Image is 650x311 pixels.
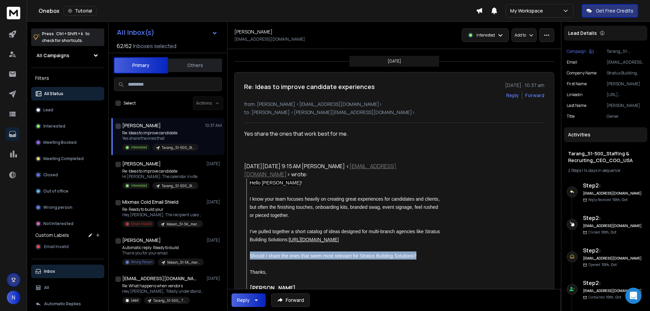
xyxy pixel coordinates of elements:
span: Should I share the ones that seem most relevant for Stratus Building Solutions? [250,253,417,259]
button: All Status [31,87,104,101]
button: Email Invalid [31,240,104,253]
button: Campaign [567,49,594,54]
p: [EMAIL_ADDRESS][DOMAIN_NAME] [607,60,645,65]
p: Tarang_51-500_Staffing & Recruiting_CEO_COO_USA [607,49,645,54]
h1: [PERSON_NAME] [122,237,161,244]
div: [DATE][DATE] 9:15 AM [PERSON_NAME] < > wrote: [244,162,442,178]
p: Owner [607,114,645,119]
h1: [PERSON_NAME] [122,122,161,129]
button: Reply [232,293,266,307]
p: All [44,285,49,290]
p: Re: Ideas to improve candidate [122,169,198,174]
p: Re: What happens when vendors [122,283,203,289]
button: All Campaigns [31,49,104,62]
span: [URL][DOMAIN_NAME] [289,237,339,242]
p: Company Name [567,70,597,76]
h6: [EMAIL_ADDRESS][DOMAIN_NAME] [583,223,642,228]
button: Not Interested [31,217,104,230]
p: [URL][DOMAIN_NAME] [607,92,645,97]
p: Last Name [567,103,586,108]
p: First Name [567,81,587,87]
p: Press to check for shortcuts. [42,30,90,44]
p: Contacted [588,295,621,300]
h1: Mixmax Cold Email Shield [122,199,178,205]
p: Not Interested [43,221,73,226]
span: I know your team focuses heavily on creating great experiences for candidates and clients, but of... [250,196,441,218]
p: [DATE] [207,161,222,166]
p: Campaign [567,49,586,54]
button: Closed [31,168,104,182]
button: Interested [31,119,104,133]
button: Out of office [31,184,104,198]
p: Lead Details [568,30,597,37]
p: Re: Ready to build your [122,207,203,212]
p: Interested [131,183,147,188]
div: Open Intercom Messenger [625,288,642,304]
span: 14 days in sequence [584,168,620,173]
p: Wrong Person [131,260,152,265]
span: 62 / 62 [117,42,132,50]
span: Email Invalid [44,244,69,249]
span: Thanks, [250,269,267,275]
div: | [568,168,643,173]
button: Get Free Credits [582,4,638,18]
button: Forward [271,293,310,307]
strong: [PERSON_NAME] [250,284,296,292]
h1: Re: Ideas to improve candidate experiences [244,82,375,91]
p: Interested [43,124,65,129]
p: Clicked [588,230,616,235]
p: from: [PERSON_NAME] <[EMAIL_ADDRESS][DOMAIN_NAME]> [244,101,544,108]
p: [DATE] : 10:37 am [505,82,544,89]
p: Yes share the ones that [122,136,198,141]
p: Meeting Booked [43,140,77,145]
span: Ctrl + Shift + k [55,30,84,38]
button: Meeting Completed [31,152,104,165]
p: Wrong person [43,205,72,210]
button: Wrong person [31,201,104,214]
h6: [EMAIL_ADDRESS][DOMAIN_NAME] [583,256,642,261]
p: Automatic Replies [44,301,81,307]
p: Out of office [43,188,68,194]
div: Onebox [39,6,476,16]
h6: Step 2 : [583,246,642,254]
p: [PERSON_NAME] [607,81,645,87]
span: 10th, Oct [602,262,617,267]
p: 10:37 AM [205,123,222,128]
span: 10th, Oct [612,197,628,202]
p: title [567,114,575,119]
p: [EMAIL_ADDRESS][DOMAIN_NAME] [234,37,305,42]
button: All [31,281,104,294]
button: Others [168,58,222,73]
button: Automatic Replies [31,297,104,311]
h3: Filters [31,73,104,83]
p: Hey [PERSON_NAME], Totally understand, keeping vendors [122,289,203,294]
p: Lead [43,107,53,113]
span: 10th, Oct [606,295,621,299]
p: linkedin [567,92,583,97]
p: Interested [476,32,495,38]
p: Email [567,60,577,65]
h1: [PERSON_NAME] [122,160,161,167]
p: Lead [131,298,138,303]
p: Mason_51-5K_marketing_Palm [GEOGRAPHIC_DATA] [GEOGRAPHIC_DATA] [167,260,200,265]
p: [DATE] [388,59,401,64]
p: Reply Received [588,197,628,202]
p: Get Free Credits [596,7,633,14]
h6: Step 2 : [583,279,642,287]
p: Email Invalid [131,221,152,226]
div: Activities [564,127,647,142]
p: Mason_51-5K_marketing_Palm [GEOGRAPHIC_DATA] [GEOGRAPHIC_DATA] [167,222,199,227]
p: Closed [43,172,58,178]
label: Select [124,101,136,106]
h6: [EMAIL_ADDRESS][DOMAIN_NAME] [583,191,642,196]
p: Automatic reply: Ready to build [122,245,203,250]
button: Lead [31,103,104,117]
button: Reply [506,92,519,99]
p: [DATE] [207,238,222,243]
p: Hi [PERSON_NAME], The calendar invite [122,174,198,179]
p: Thank you for your email. [122,250,203,256]
p: Opened [588,262,617,267]
button: Tutorial [64,6,96,16]
h1: [PERSON_NAME] [234,28,273,35]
